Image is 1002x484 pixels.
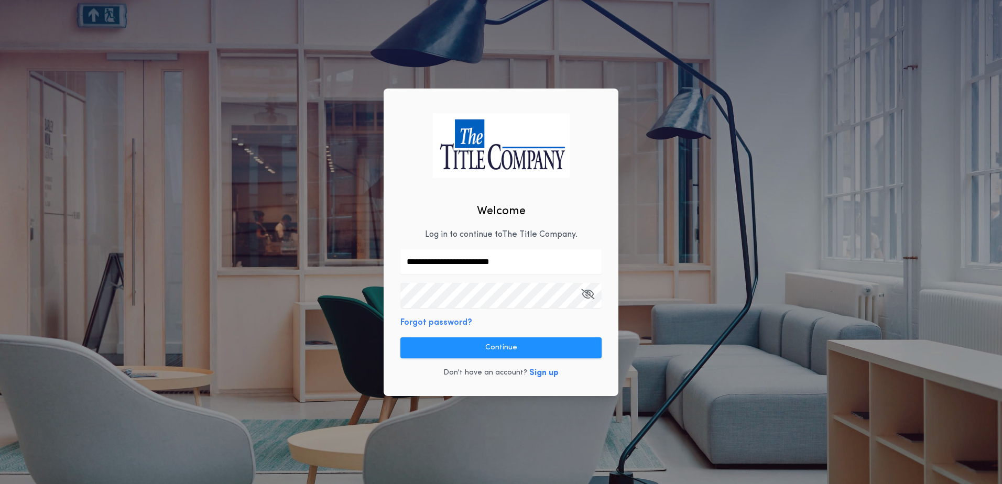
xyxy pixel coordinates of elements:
img: logo [432,113,570,178]
p: Log in to continue to The Title Company . [425,228,578,241]
h2: Welcome [477,203,526,220]
button: Continue [400,337,602,358]
button: Forgot password? [400,316,472,329]
p: Don't have an account? [443,368,527,378]
button: Sign up [529,367,559,379]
